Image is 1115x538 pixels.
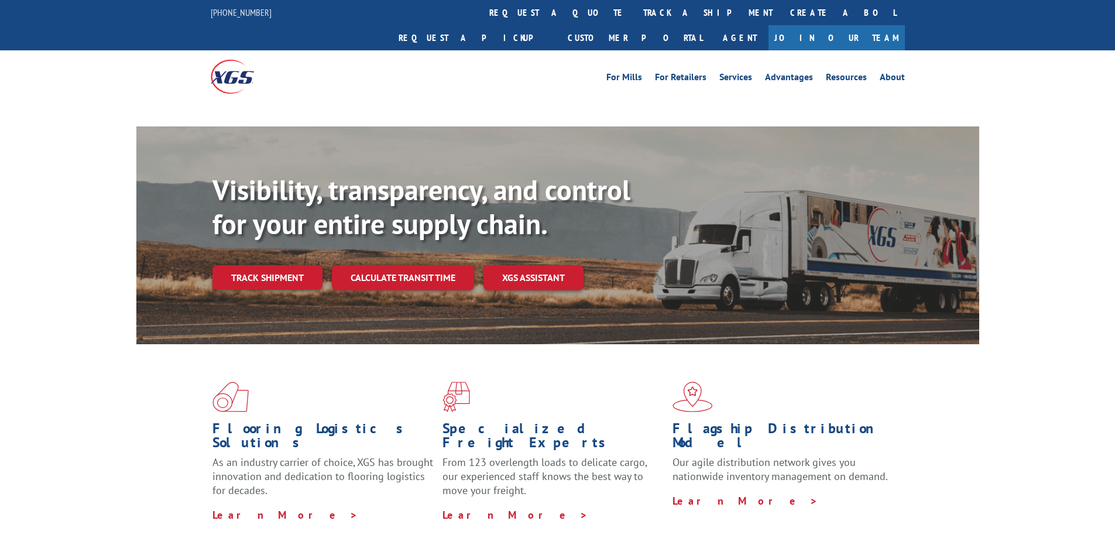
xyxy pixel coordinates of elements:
[673,494,818,508] a: Learn More >
[673,382,713,412] img: xgs-icon-flagship-distribution-model-red
[559,25,711,50] a: Customer Portal
[442,382,470,412] img: xgs-icon-focused-on-flooring-red
[212,508,358,522] a: Learn More >
[673,455,888,483] span: Our agile distribution network gives you nationwide inventory management on demand.
[212,265,323,290] a: Track shipment
[606,73,642,85] a: For Mills
[765,73,813,85] a: Advantages
[212,172,630,242] b: Visibility, transparency, and control for your entire supply chain.
[211,6,272,18] a: [PHONE_NUMBER]
[719,73,752,85] a: Services
[880,73,905,85] a: About
[212,422,434,455] h1: Flooring Logistics Solutions
[673,422,894,455] h1: Flagship Distribution Model
[711,25,769,50] a: Agent
[442,508,588,522] a: Learn More >
[483,265,584,290] a: XGS ASSISTANT
[332,265,474,290] a: Calculate transit time
[212,382,249,412] img: xgs-icon-total-supply-chain-intelligence-red
[826,73,867,85] a: Resources
[655,73,706,85] a: For Retailers
[390,25,559,50] a: Request a pickup
[212,455,433,497] span: As an industry carrier of choice, XGS has brought innovation and dedication to flooring logistics...
[442,455,664,508] p: From 123 overlength loads to delicate cargo, our experienced staff knows the best way to move you...
[769,25,905,50] a: Join Our Team
[442,422,664,455] h1: Specialized Freight Experts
